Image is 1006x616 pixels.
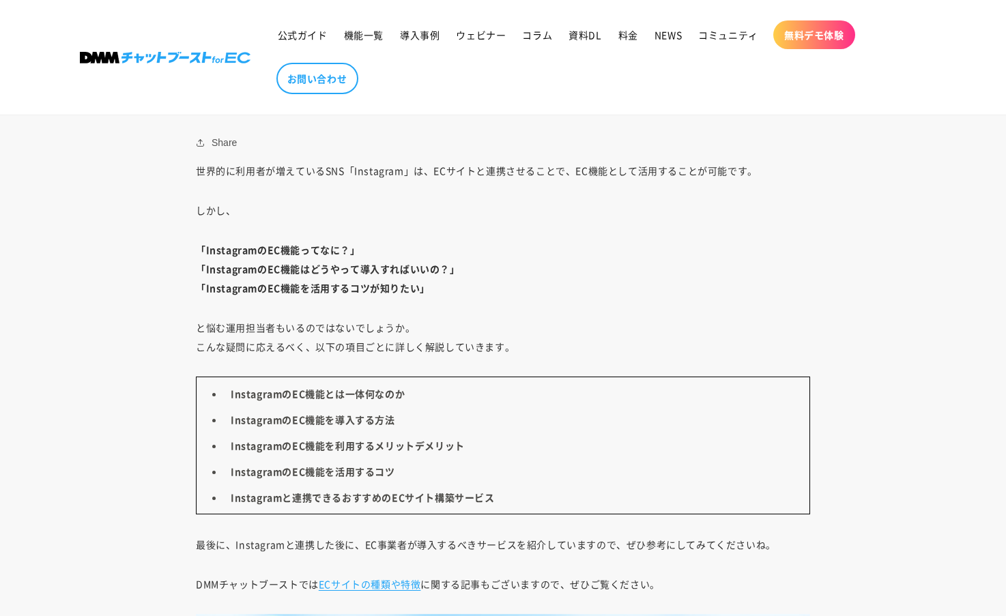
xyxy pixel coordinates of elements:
span: コミュニティ [698,29,758,41]
strong: InstagramのEC機能を活用するコツ [231,465,395,478]
span: お問い合わせ [287,72,347,85]
a: 料金 [610,20,646,49]
span: 導入事例 [400,29,440,41]
span: 無料デモ体験 [784,29,844,41]
p: と悩む運用担当者もいるのではないでしょうか。 こんな疑問に応えるべく、以下の項目ごとに詳しく解説していきます。 [196,318,810,356]
button: Share [196,134,241,151]
a: ECサイトの種類や特徴 [319,577,421,591]
strong: 「InstagramのEC機能はどうやって導入すればいいの？」 [196,262,460,276]
img: 株式会社DMM Boost [80,52,250,63]
p: DMMチャットブーストでは に関する記事もございますので、ぜひご覧ください。 [196,574,810,593]
a: 導入事例 [392,20,448,49]
a: 公式ガイド [270,20,336,49]
strong: 「InstagramのEC機能を活用するコツが知りたい」 [196,281,430,295]
span: 資料DL [569,29,601,41]
a: お問い合わせ [276,63,358,94]
span: 公式ガイド [278,29,328,41]
a: NEWS [646,20,690,49]
span: 機能一覧 [344,29,384,41]
a: ウェビナー [448,20,514,49]
a: 無料デモ体験 [773,20,855,49]
span: NEWS [655,29,682,41]
span: コラム [522,29,552,41]
span: ウェビナー [456,29,506,41]
strong: InstagramのEC機能を利用するメリットデメリット [231,439,465,452]
p: しかし、 [196,201,810,220]
a: 機能一覧 [336,20,392,49]
p: 世界的に利用者が増えているSNS「Instagram」は、ECサイトと連携させることで、EC機能として活用することが可能です。 [196,161,810,180]
a: コラム [514,20,560,49]
strong: InstagramのEC機能を導入する方法 [231,413,395,426]
strong: 「InstagramのEC機能ってなに？」 [196,243,360,256]
span: 料金 [618,29,638,41]
strong: Instagramと連携できるおすすめのECサイト構築サービス [231,490,495,504]
strong: InstagramのEC機能とは一体何なのか [231,387,405,400]
a: コミュニティ [690,20,766,49]
p: 最後に、Instagramと連携した後に、EC事業者が導入するべきサービスを紹介していますので、ぜひ参考にしてみてくださいね。 [196,535,810,554]
a: 資料DL [560,20,609,49]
